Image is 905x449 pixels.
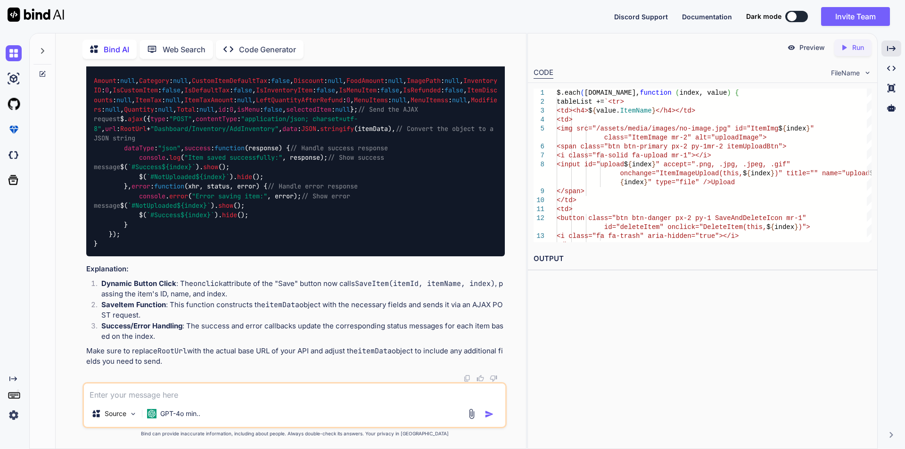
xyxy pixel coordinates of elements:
[94,300,505,321] li: : This function constructs the object with the necessary fields and sends it via an AJAX POST req...
[129,410,137,418] img: Pick Models
[294,76,324,85] span: Discount
[154,182,184,191] span: function
[675,89,679,97] span: (
[237,172,252,181] span: hide
[750,170,770,177] span: index
[301,124,316,133] span: JSON
[94,105,422,123] span: // Send the AJAX request
[588,107,592,114] span: $
[534,196,544,205] div: 10
[196,172,226,181] span: ${index}
[173,76,188,85] span: null
[101,321,182,330] strong: Success/Error Handling
[557,232,691,240] span: <i class="fa fa-trash" aria-hidden
[557,116,573,123] span: <td>
[656,161,790,168] span: " accept=".png, .jpg, .jpeg, .gif"
[105,105,120,114] span: null
[6,96,22,112] img: githubLight
[139,76,169,85] span: Category
[444,86,463,95] span: false
[407,76,441,85] span: ImagePath
[94,76,116,85] span: Amount
[604,98,624,106] span: `<tr>
[94,153,388,171] span: // Show success message
[485,409,494,419] img: icon
[139,153,165,162] span: console
[774,223,794,231] span: index
[354,96,388,104] span: MenuItems
[290,144,388,152] span: // Handle success response
[230,105,233,114] span: 0
[766,223,770,231] span: $
[580,89,584,97] span: (
[787,43,796,52] img: preview
[188,182,256,191] span: xhr, status, error
[490,375,497,382] img: dislike
[831,68,860,78] span: FileName
[282,124,297,133] span: data
[135,96,162,104] span: ItemTax
[596,107,620,114] span: value.
[557,188,584,195] span: </span>
[237,96,252,104] span: null
[248,144,279,152] span: response
[821,7,890,26] button: Invite Team
[355,279,495,288] code: SaveItem(itemId, itemName, index)
[128,115,143,123] span: ajax
[656,107,695,114] span: </h4></td>
[534,187,544,196] div: 9
[463,375,471,382] img: copy
[177,105,196,114] span: Total
[158,144,181,152] span: "json"
[328,76,343,85] span: null
[256,96,343,104] span: LeftQuantityAfterRefund
[727,89,731,97] span: )
[534,151,544,160] div: 7
[150,124,279,133] span: "Dashboard/Inventory/AddInventory"
[747,170,750,177] span: {
[94,76,497,94] span: InventoryID
[124,105,154,114] span: Quantity
[557,89,580,97] span: $.each
[120,124,147,133] span: RootUrl
[184,153,282,162] span: "Item saved successfully:"
[707,214,806,222] span: 1 SaveAndDeleteIcon mr-1"
[806,125,810,132] span: }
[150,115,165,123] span: type
[557,196,576,204] span: </td>
[557,161,624,168] span: <input id="upload
[528,248,877,270] h2: OUTPUT
[192,192,267,200] span: "Error saving item:"
[651,161,655,168] span: }
[162,86,181,95] span: false
[770,223,774,231] span: {
[104,44,129,55] p: Bind AI
[707,125,778,132] span: e.jpg" id="ItemImg
[614,12,668,22] button: Discord Support
[214,144,245,152] span: function
[534,106,544,115] div: 3
[534,98,544,106] div: 2
[735,89,739,97] span: {
[557,152,691,159] span: <i class="fa-solid fa-upload mr-1"
[8,8,64,22] img: Bind AI
[648,179,735,186] span: " type="file" />Upload
[403,86,441,95] span: IsRefunded
[157,346,187,356] code: RootUrl
[477,375,484,382] img: like
[169,153,181,162] span: log
[139,192,165,200] span: console
[222,211,237,220] span: hide
[94,86,497,104] span: ItemDiscounts
[810,125,814,132] span: "
[94,96,497,114] span: Modifiers
[184,86,230,95] span: IsDefaultTax
[218,105,226,114] span: id
[584,89,640,97] span: [DOMAIN_NAME],
[237,105,260,114] span: isMenu
[184,144,211,152] span: success
[624,179,643,186] span: index
[632,161,651,168] span: index
[707,143,786,150] span: mr-2 itemUploadBtn">
[128,163,196,171] span: `#Success `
